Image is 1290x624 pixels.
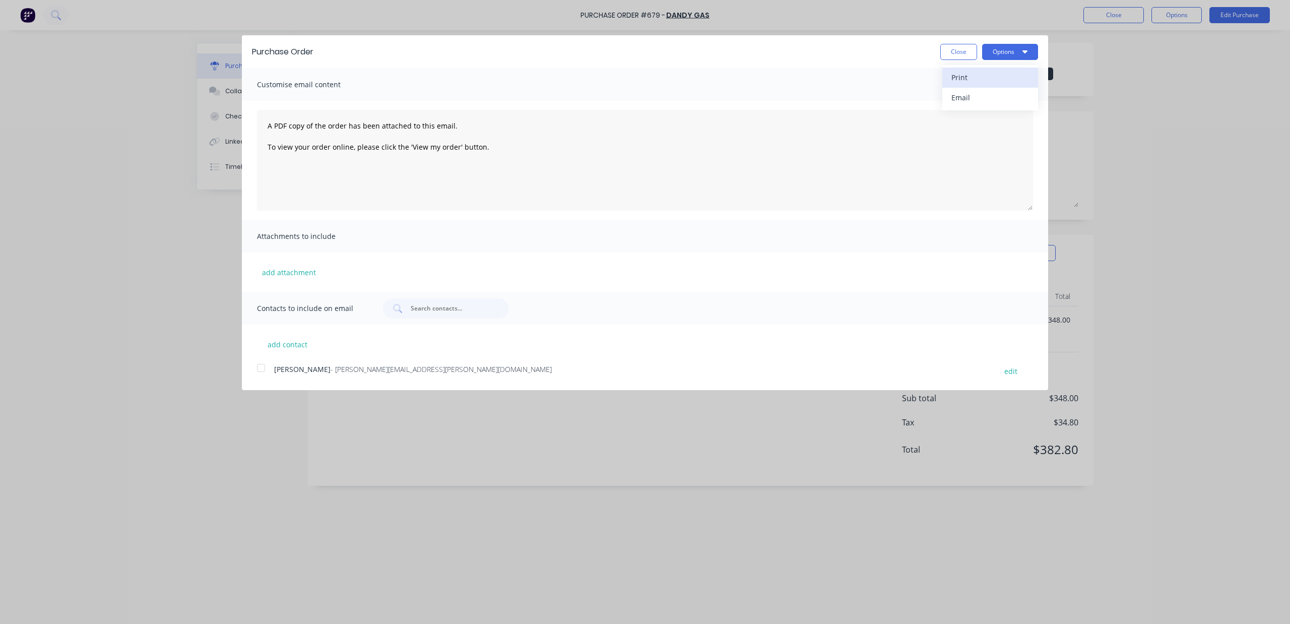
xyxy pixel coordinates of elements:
div: Purchase Order [252,46,313,58]
span: Contacts to include on email [257,301,368,316]
textarea: A PDF copy of the order has been attached to this email. To view your order online, please click ... [257,110,1033,211]
button: Close [940,44,977,60]
button: add attachment [257,265,321,280]
button: Email [942,88,1038,108]
span: - [PERSON_NAME][EMAIL_ADDRESS][PERSON_NAME][DOMAIN_NAME] [331,364,552,374]
button: edit [998,364,1023,378]
button: Print [942,68,1038,88]
div: Email [951,90,1029,105]
span: Customise email content [257,78,368,92]
input: Search contacts... [410,303,493,314]
span: Attachments to include [257,229,368,243]
button: Options [982,44,1038,60]
button: add contact [257,337,317,352]
div: Print [951,70,1029,85]
span: [PERSON_NAME] [274,364,331,374]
